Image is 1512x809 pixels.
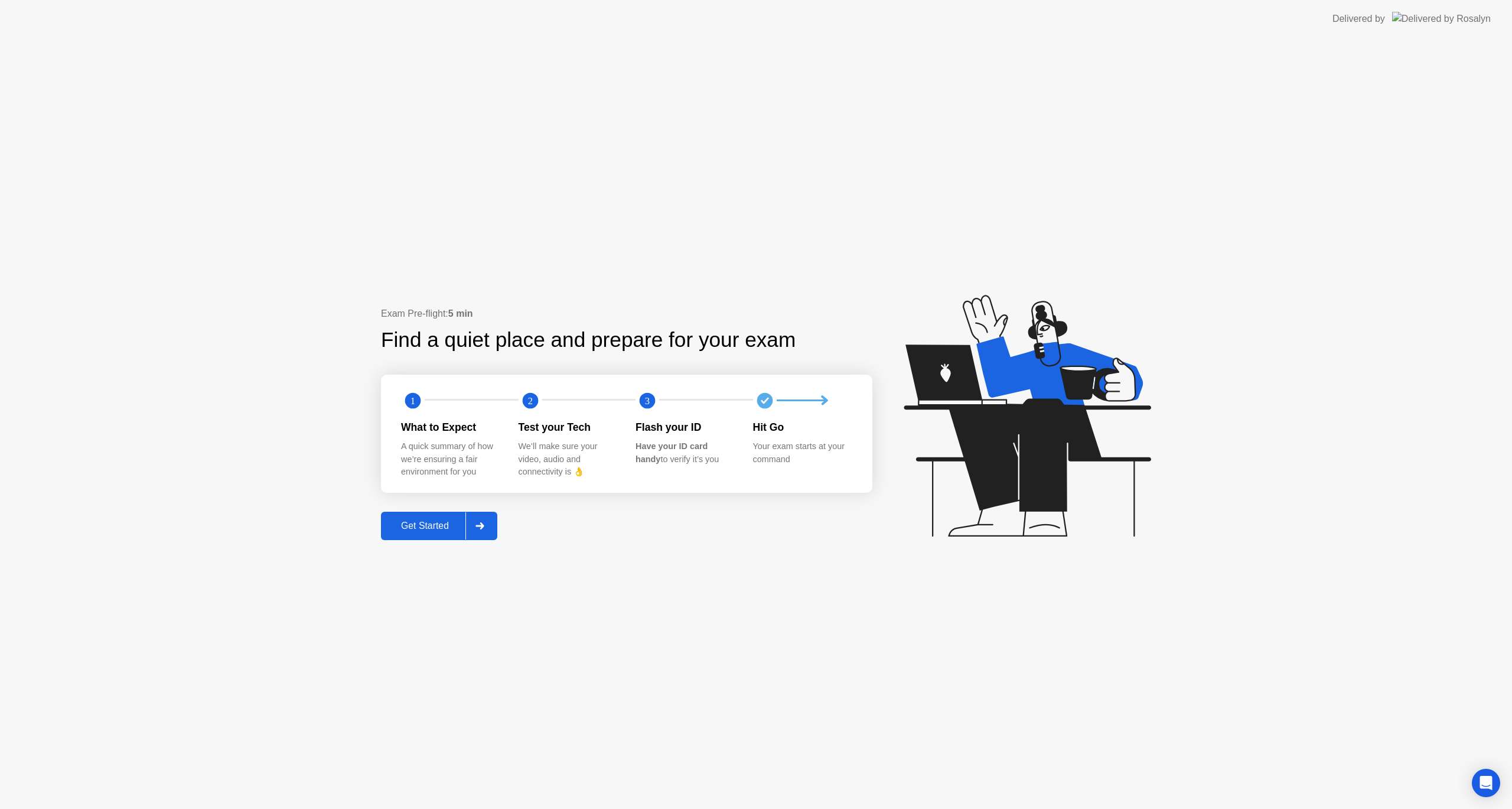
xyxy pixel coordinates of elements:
text: 3 [645,395,650,406]
img: Delivered by Rosalyn [1392,12,1491,25]
b: Have your ID card handy [636,441,708,464]
button: Get Started [381,512,497,540]
text: 2 [527,395,532,406]
div: Delivered by [1332,12,1385,26]
b: 5 min [448,308,473,319]
div: A quick summary of how we’re ensuring a fair environment for you [401,440,500,479]
div: Open Intercom Messenger [1472,769,1500,797]
div: Exam Pre-flight: [381,307,872,321]
div: Flash your ID [636,420,734,435]
div: What to Expect [401,420,500,435]
div: to verify it’s you [636,440,734,466]
div: Your exam starts at your command [753,440,852,466]
text: 1 [410,395,415,406]
div: Test your Tech [519,420,617,435]
div: Hit Go [753,420,852,435]
div: Find a quiet place and prepare for your exam [381,324,797,356]
div: Get Started [384,521,465,531]
div: We’ll make sure your video, audio and connectivity is 👌 [519,440,617,479]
